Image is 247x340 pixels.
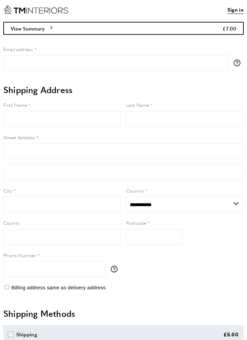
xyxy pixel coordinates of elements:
span: First Name [3,101,27,108]
div: £5.00 [223,330,239,338]
span: City [3,187,12,194]
span: Country [126,187,144,194]
a: Sign in [227,6,244,14]
span: Postcode [126,219,146,226]
span: Last Name [126,101,149,108]
span: Billing address same as delivery address [11,285,106,290]
a: Go to Home page [3,5,68,14]
button: View Summary £7.00 [3,22,244,35]
h2: Shipping Methods [3,308,244,319]
input: Billing address same as delivery address [5,285,9,289]
span: County [3,219,19,226]
button: More information [234,60,244,66]
h2: Shipping Address [3,84,244,96]
span: Email address [3,46,33,52]
span: £7.00 [222,25,236,32]
div: Shipping [16,330,37,338]
span: Street Address [3,134,35,141]
span: Phone Number [3,252,36,258]
button: More information [111,266,121,272]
